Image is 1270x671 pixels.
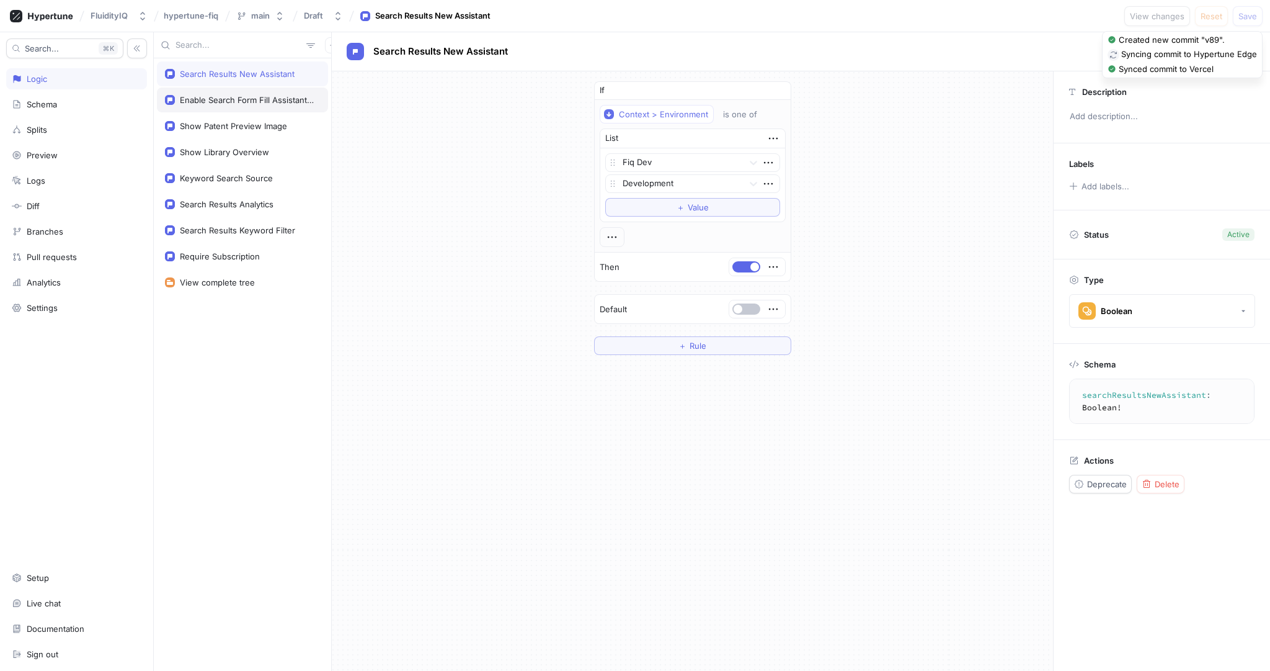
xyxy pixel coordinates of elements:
[678,342,686,349] span: ＋
[1084,456,1114,466] p: Actions
[600,105,714,124] button: Context > Environment
[677,204,685,211] span: ＋
[27,74,47,84] div: Logic
[27,624,84,634] div: Documentation
[594,336,791,355] button: ＋Rule
[27,303,58,313] div: Settings
[1137,475,1184,493] button: Delete
[600,304,627,316] p: Default
[180,95,315,105] div: Enable Search Form Fill Assistant UI
[25,45,59,52] span: Search...
[1101,306,1132,317] div: Boolean
[180,251,260,261] div: Require Subscription
[1130,12,1184,20] span: View changes
[91,11,128,21] div: FluidityIQ
[1119,34,1225,47] div: Created new commit "v89".
[600,261,619,274] p: Then
[690,342,706,349] span: Rule
[1155,480,1179,488] span: Delete
[1124,6,1190,26] button: View changes
[231,6,290,26] button: main
[6,618,147,639] a: Documentation
[180,199,273,209] div: Search Results Analytics
[1084,275,1104,285] p: Type
[1075,384,1259,418] textarea: searchResultsNewAssistant: Boolean!
[1084,226,1109,243] p: Status
[180,225,295,235] div: Search Results Keyword Filter
[27,573,49,583] div: Setup
[180,69,295,79] div: Search Results New Assistant
[27,649,58,659] div: Sign out
[251,11,270,21] div: main
[99,42,118,55] div: K
[600,84,605,97] p: If
[27,252,77,262] div: Pull requests
[1082,87,1127,97] p: Description
[1238,12,1257,20] span: Save
[27,598,61,608] div: Live chat
[27,176,45,186] div: Logs
[180,121,287,131] div: Show Patent Preview Image
[27,277,61,287] div: Analytics
[375,10,491,22] div: Search Results New Assistant
[1119,63,1214,76] div: Synced commit to Vercel
[180,173,273,183] div: Keyword Search Source
[180,147,269,157] div: Show Library Overview
[1069,475,1132,493] button: Deprecate
[1121,48,1257,61] div: Syncing commit to Hypertune Edge
[1195,6,1228,26] button: Reset
[373,47,508,56] span: Search Results New Assistant
[1069,159,1094,169] p: Labels
[27,99,57,109] div: Schema
[6,38,123,58] button: Search...K
[717,105,775,124] button: is one of
[180,277,255,287] div: View complete tree
[164,11,218,20] span: hypertune-fiq
[1233,6,1263,26] button: Save
[304,11,323,21] div: Draft
[688,204,709,211] span: Value
[27,125,47,135] div: Splits
[175,39,301,52] input: Search...
[27,227,63,236] div: Branches
[86,6,153,26] button: FluidityIQ
[605,132,618,145] div: List
[27,201,40,211] div: Diff
[1065,178,1133,194] button: Add labels...
[1069,294,1255,328] button: Boolean
[723,109,757,120] div: is one of
[1227,229,1250,240] div: Active
[1084,359,1116,369] p: Schema
[605,198,780,217] button: ＋Value
[299,6,348,26] button: Draft
[1087,480,1127,488] span: Deprecate
[1201,12,1222,20] span: Reset
[27,150,58,160] div: Preview
[1064,106,1259,127] p: Add description...
[619,109,708,120] div: Context > Environment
